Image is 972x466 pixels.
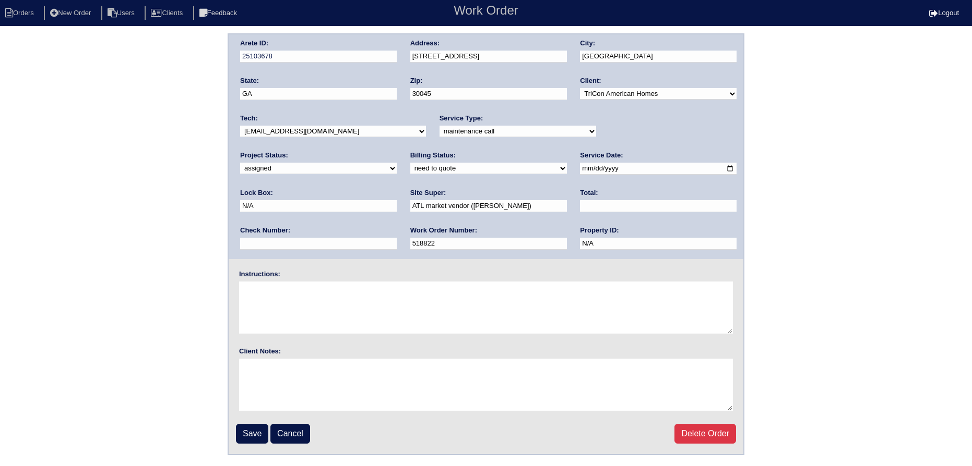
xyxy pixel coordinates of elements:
[410,51,567,63] input: Enter a location
[580,226,619,235] label: Property ID:
[410,76,423,85] label: Zip:
[240,114,258,123] label: Tech:
[580,76,601,85] label: Client:
[240,39,268,48] label: Arete ID:
[270,424,310,444] a: Cancel
[580,39,595,48] label: City:
[236,424,268,444] input: Save
[145,9,191,17] a: Clients
[44,9,99,17] a: New Order
[145,6,191,20] li: Clients
[410,39,440,48] label: Address:
[240,226,290,235] label: Check Number:
[240,151,288,160] label: Project Status:
[44,6,99,20] li: New Order
[240,76,259,85] label: State:
[410,226,477,235] label: Work Order Number:
[580,151,623,160] label: Service Date:
[929,9,959,17] a: Logout
[240,188,273,198] label: Lock Box:
[101,9,143,17] a: Users
[440,114,483,123] label: Service Type:
[239,347,281,356] label: Client Notes:
[580,188,598,198] label: Total:
[410,188,446,198] label: Site Super:
[101,6,143,20] li: Users
[410,151,456,160] label: Billing Status:
[193,6,245,20] li: Feedback
[239,269,280,279] label: Instructions:
[674,424,736,444] a: Delete Order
